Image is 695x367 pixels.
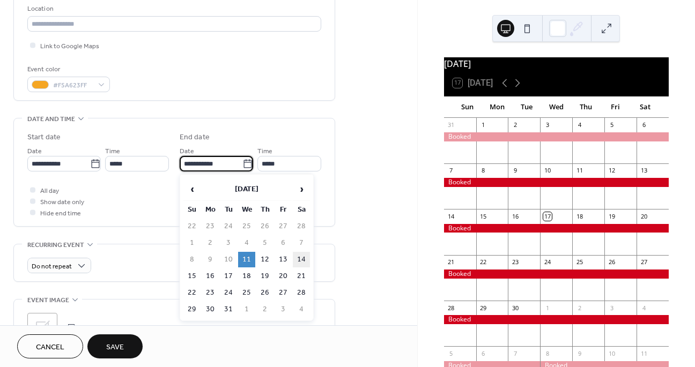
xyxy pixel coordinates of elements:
td: 29 [183,302,201,317]
div: 5 [608,121,616,129]
div: 3 [608,304,616,312]
div: Sun [453,96,482,118]
div: Booked [444,224,669,233]
td: 25 [238,285,255,301]
div: 14 [447,212,455,220]
div: 24 [543,258,551,266]
span: Recurring event [27,239,84,251]
td: 7 [293,235,310,251]
td: 1 [183,235,201,251]
span: Cancel [36,342,64,353]
td: 2 [202,235,219,251]
span: Date [180,146,194,157]
td: 6 [275,235,292,251]
span: #F5A623FF [53,80,93,91]
span: Date and time [27,114,75,125]
div: 16 [511,212,519,220]
td: 15 [183,268,201,284]
div: End date [180,132,210,143]
td: 8 [183,252,201,267]
td: 18 [238,268,255,284]
div: 9 [575,349,583,357]
div: 31 [447,121,455,129]
th: We [238,202,255,218]
td: 13 [275,252,292,267]
div: Tue [512,96,541,118]
td: 12 [256,252,273,267]
td: 4 [293,302,310,317]
div: 4 [640,304,648,312]
div: Event color [27,64,108,75]
div: 2 [511,121,519,129]
div: 1 [479,121,487,129]
th: Fr [275,202,292,218]
div: 20 [640,212,648,220]
span: Time [105,146,120,157]
span: ‹ [184,178,200,200]
span: Show date only [40,197,84,208]
td: 19 [256,268,273,284]
div: 7 [447,167,455,175]
td: 23 [202,285,219,301]
div: [DATE] [444,57,669,70]
div: 11 [575,167,583,175]
td: 17 [220,268,237,284]
td: 9 [202,252,219,267]
div: 5 [447,349,455,357]
span: Do not repeat [32,260,72,273]
div: 30 [511,304,519,312]
button: Cancel [17,334,83,358]
td: 28 [293,219,310,234]
td: 2 [256,302,273,317]
div: 28 [447,304,455,312]
div: 6 [479,349,487,357]
td: 27 [275,219,292,234]
div: 19 [608,212,616,220]
span: › [293,178,309,200]
td: 14 [293,252,310,267]
div: Sat [631,96,660,118]
div: 8 [479,167,487,175]
div: 11 [640,349,648,357]
td: 11 [238,252,255,267]
td: 26 [256,219,273,234]
td: 16 [202,268,219,284]
div: Start date [27,132,61,143]
span: Time [257,146,272,157]
div: Location [27,3,319,14]
div: Booked [444,132,669,141]
td: 28 [293,285,310,301]
td: 21 [293,268,310,284]
td: 22 [183,285,201,301]
div: 4 [575,121,583,129]
div: Mon [482,96,512,118]
th: Su [183,202,201,218]
span: All day [40,185,59,197]
td: 23 [202,219,219,234]
div: 26 [608,258,616,266]
td: 3 [220,235,237,251]
td: 20 [275,268,292,284]
div: ; [27,313,57,343]
th: Sa [293,202,310,218]
td: 27 [275,285,292,301]
td: 3 [275,302,292,317]
td: 24 [220,219,237,234]
div: 1 [543,304,551,312]
div: Booked [444,269,669,279]
td: 24 [220,285,237,301]
div: 8 [543,349,551,357]
div: 22 [479,258,487,266]
th: Mo [202,202,219,218]
div: 10 [608,349,616,357]
div: 2 [575,304,583,312]
div: 13 [640,167,648,175]
div: 3 [543,121,551,129]
td: 1 [238,302,255,317]
span: Link to Google Maps [40,41,99,52]
td: 22 [183,219,201,234]
th: Th [256,202,273,218]
div: 18 [575,212,583,220]
span: Hide end time [40,208,81,219]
